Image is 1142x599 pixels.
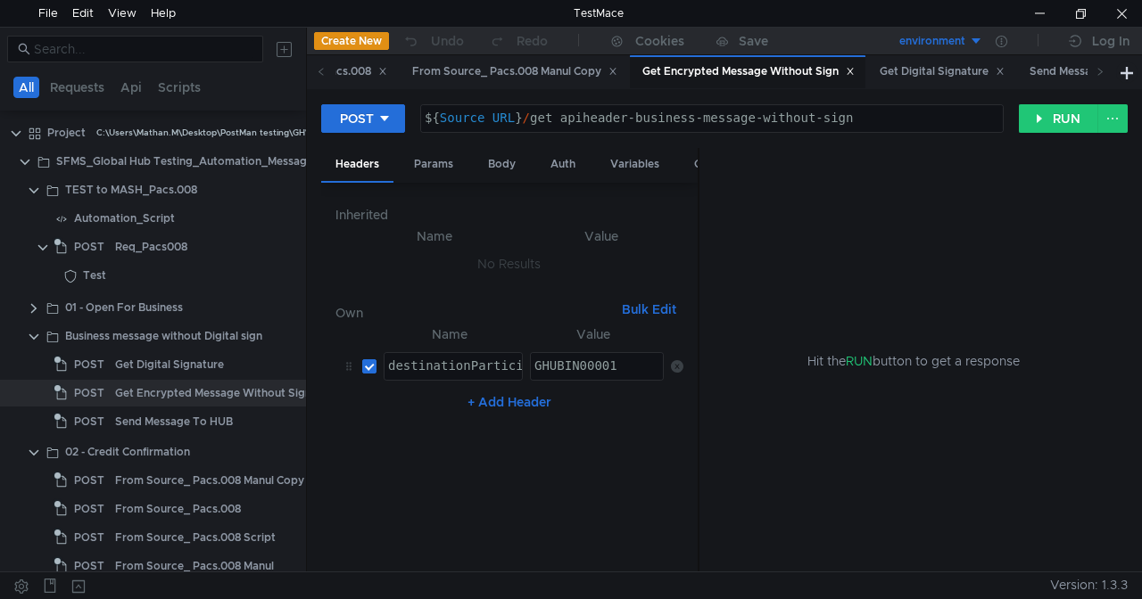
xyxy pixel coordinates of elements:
[34,39,252,59] input: Search...
[74,524,104,551] span: POST
[476,28,560,54] button: Redo
[115,234,187,260] div: Req_Pacs008
[74,467,104,494] span: POST
[83,262,106,289] div: Test
[536,148,590,181] div: Auth
[115,408,233,435] div: Send Message To HUB
[74,380,104,406] span: POST
[115,524,276,551] div: From Source_ Pacs.008 Script
[45,77,110,98] button: Requests
[65,323,262,349] div: Business message without Digital sign
[65,439,190,465] div: 02 - Credit Confirmation
[615,299,683,320] button: Bulk Edit
[321,104,405,133] button: POST
[350,226,519,247] th: Name
[412,62,617,81] div: From Source_ Pacs.008 Manul Copy
[400,148,468,181] div: Params
[335,204,683,226] h6: Inherited
[377,324,523,345] th: Name
[115,496,241,522] div: From Source_ Pacs.008
[739,35,768,47] div: Save
[314,32,389,50] button: Create New
[596,148,674,181] div: Variables
[65,294,183,321] div: 01 - Open For Business
[519,226,683,247] th: Value
[74,234,104,260] span: POST
[13,77,39,98] button: All
[115,380,311,406] div: Get Encrypted Message Without Sign
[517,30,548,52] div: Redo
[523,324,664,345] th: Value
[65,176,197,203] div: TEST to MASH_Pacs.008
[859,27,983,55] button: environment
[115,77,147,98] button: Api
[846,353,873,369] span: RUN
[635,30,684,52] div: Cookies
[335,302,615,324] h6: Own
[47,119,86,146] div: Project
[431,30,464,52] div: Undo
[56,148,319,175] div: SFMS_Global Hub Testing_Automation_Messages
[460,391,559,413] button: + Add Header
[115,553,274,579] div: From Source_ Pacs.008 Manul
[642,62,855,81] div: Get Encrypted Message Without Sign
[880,62,1005,81] div: Get Digital Signature
[115,351,224,378] div: Get Digital Signature
[1092,30,1130,52] div: Log In
[340,109,374,128] div: POST
[474,148,530,181] div: Body
[1019,104,1098,133] button: RUN
[807,351,1020,371] span: Hit the button to get a response
[74,553,104,579] span: POST
[680,148,739,181] div: Other
[389,28,476,54] button: Undo
[1050,572,1128,598] span: Version: 1.3.3
[153,77,206,98] button: Scripts
[96,119,426,146] div: C:\Users\Mathan.M\Desktop\PostMan testing\GH\JSON File\TestMace\Project
[74,496,104,522] span: POST
[74,351,104,378] span: POST
[115,467,304,494] div: From Source_ Pacs.008 Manul Copy
[321,148,393,183] div: Headers
[899,33,965,50] div: environment
[74,205,175,232] div: Automation_Script
[477,256,541,272] nz-embed-empty: No Results
[74,408,104,435] span: POST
